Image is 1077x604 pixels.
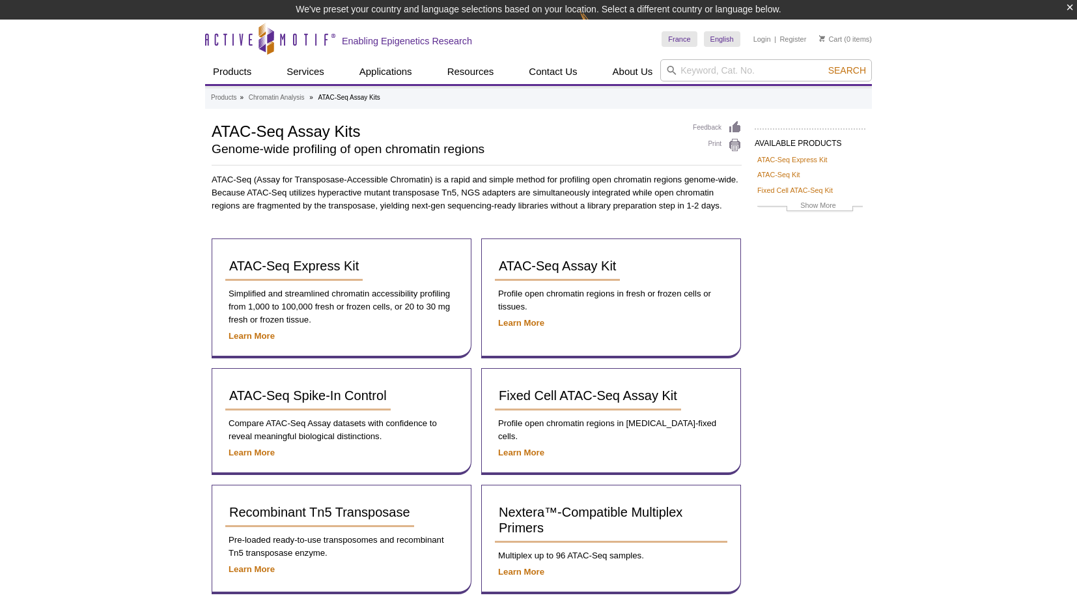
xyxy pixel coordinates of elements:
a: Feedback [693,121,742,135]
h2: Enabling Epigenetics Research [342,35,472,47]
a: ATAC-Seq Express Kit [757,154,828,165]
p: ATAC-Seq (Assay for Transposase-Accessible Chromatin) is a rapid and simple method for profiling ... [212,173,742,212]
span: ATAC-Seq Express Kit [229,259,359,273]
p: Profile open chromatin regions in fresh or frozen cells or tissues. [495,287,727,313]
h2: Genome-wide profiling of open chromatin regions [212,143,680,155]
span: Fixed Cell ATAC-Seq Assay Kit [499,388,677,403]
a: About Us [605,59,661,84]
a: ATAC-Seq Assay Kit [495,252,620,281]
a: Show More [757,199,863,214]
input: Keyword, Cat. No. [660,59,872,81]
a: ATAC-Seq Kit [757,169,800,180]
img: Change Here [580,10,614,40]
a: Chromatin Analysis [249,92,305,104]
li: » [240,94,244,101]
a: Fixed Cell ATAC-Seq Kit [757,184,833,196]
a: English [704,31,740,47]
a: Services [279,59,332,84]
span: ATAC-Seq Spike-In Control [229,388,387,403]
a: Login [753,35,771,44]
img: Your Cart [819,35,825,42]
li: | [774,31,776,47]
a: ATAC-Seq Express Kit [225,252,363,281]
a: Register [779,35,806,44]
p: Simplified and streamlined chromatin accessibility profiling from 1,000 to 100,000 fresh or froze... [225,287,458,326]
a: Print [693,138,742,152]
a: ATAC-Seq Spike-In Control [225,382,391,410]
a: Learn More [229,564,275,574]
p: Profile open chromatin regions in [MEDICAL_DATA]-fixed cells. [495,417,727,443]
a: Learn More [498,318,544,328]
button: Search [824,65,870,76]
h2: AVAILABLE PRODUCTS [755,128,865,152]
a: Cart [819,35,842,44]
a: France [662,31,697,47]
span: Nextera™-Compatible Multiplex Primers [499,505,682,535]
a: Products [205,59,259,84]
span: Search [828,65,866,76]
p: Compare ATAC-Seq Assay datasets with confidence to reveal meaningful biological distinctions. [225,417,458,443]
span: Recombinant Tn5 Transposase [229,505,410,519]
a: Learn More [498,448,544,457]
a: Learn More [498,567,544,577]
p: Pre-loaded ready-to-use transposomes and recombinant Tn5 transposase enzyme. [225,534,458,560]
li: (0 items) [819,31,872,47]
a: Learn More [229,448,275,457]
p: Multiplex up to 96 ATAC-Seq samples. [495,549,727,562]
a: Fixed Cell ATAC-Seq Assay Kit [495,382,681,410]
a: Contact Us [521,59,585,84]
a: Recombinant Tn5 Transposase [225,498,414,527]
a: Applications [352,59,420,84]
a: Nextera™-Compatible Multiplex Primers [495,498,727,543]
a: Products [211,92,236,104]
h1: ATAC-Seq Assay Kits [212,121,680,140]
li: » [309,94,313,101]
span: ATAC-Seq Assay Kit [499,259,616,273]
a: Resources [440,59,502,84]
li: ATAC-Seq Assay Kits [318,94,380,101]
a: Learn More [229,331,275,341]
